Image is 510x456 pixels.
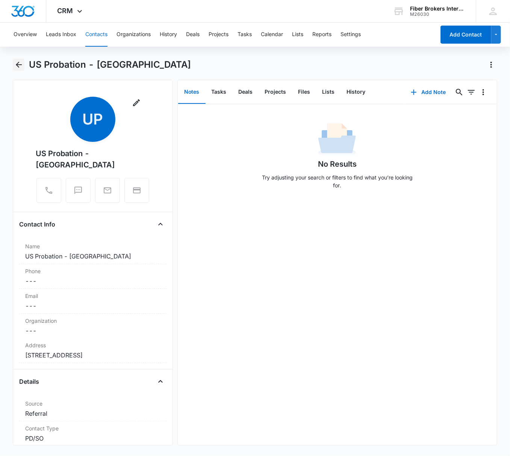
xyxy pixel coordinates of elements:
[261,23,283,47] button: Calendar
[25,242,160,250] label: Name
[485,59,497,71] button: Actions
[14,23,37,47] button: Overview
[19,314,166,338] div: Organization---
[25,326,160,335] dd: ---
[25,434,160,443] dd: PD/SO
[186,23,200,47] button: Deals
[19,377,39,386] h4: Details
[318,158,357,170] h1: No Results
[25,341,160,349] label: Address
[209,23,229,47] button: Projects
[25,267,160,275] label: Phone
[25,252,160,261] dd: US Probation - [GEOGRAPHIC_DATA]
[154,375,166,388] button: Close
[318,121,356,158] img: No Data
[25,409,160,418] dd: Referral
[19,220,55,229] h4: Contact Info
[403,83,453,101] button: Add Note
[19,289,166,314] div: Email---
[154,218,166,230] button: Close
[292,81,316,104] button: Files
[25,400,160,407] label: Source
[292,23,303,47] button: Lists
[25,317,160,325] label: Organization
[312,23,331,47] button: Reports
[233,81,259,104] button: Deals
[25,292,160,300] label: Email
[477,86,489,98] button: Overflow Menu
[36,148,150,170] div: US Probation - [GEOGRAPHIC_DATA]
[25,351,160,360] dd: [STREET_ADDRESS]
[206,81,233,104] button: Tasks
[46,23,76,47] button: Leads Inbox
[29,59,191,70] h1: US Probation - [GEOGRAPHIC_DATA]
[19,264,166,289] div: Phone---
[58,7,73,15] span: CRM
[13,59,24,71] button: Back
[25,301,160,310] dd: ---
[410,12,465,17] div: account id
[341,81,372,104] button: History
[160,23,177,47] button: History
[341,23,361,47] button: Settings
[19,338,166,363] div: Address[STREET_ADDRESS]
[410,6,465,12] div: account name
[70,97,115,142] span: UP
[465,86,477,98] button: Filters
[85,23,107,47] button: Contacts
[259,81,292,104] button: Projects
[25,277,160,286] dd: ---
[440,26,491,44] button: Add Contact
[316,81,341,104] button: Lists
[178,81,206,104] button: Notes
[238,23,252,47] button: Tasks
[19,397,166,421] div: SourceReferral
[25,424,160,432] label: Contact Type
[19,239,166,264] div: NameUS Probation - [GEOGRAPHIC_DATA]
[19,421,166,446] div: Contact TypePD/SO
[453,86,465,98] button: Search...
[117,23,151,47] button: Organizations
[258,173,416,189] p: Try adjusting your search or filters to find what you’re looking for.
